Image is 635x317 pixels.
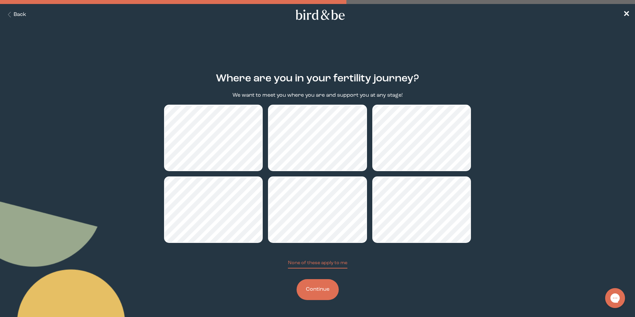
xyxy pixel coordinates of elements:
[623,9,630,21] a: ✕
[5,11,26,19] button: Back Button
[288,260,347,268] button: None of these apply to me
[216,71,419,86] h2: Where are you in your fertility journey?
[297,279,339,300] button: Continue
[602,286,628,310] iframe: Gorgias live chat messenger
[232,92,403,99] p: We want to meet you where you are and support you at any stage!
[623,11,630,19] span: ✕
